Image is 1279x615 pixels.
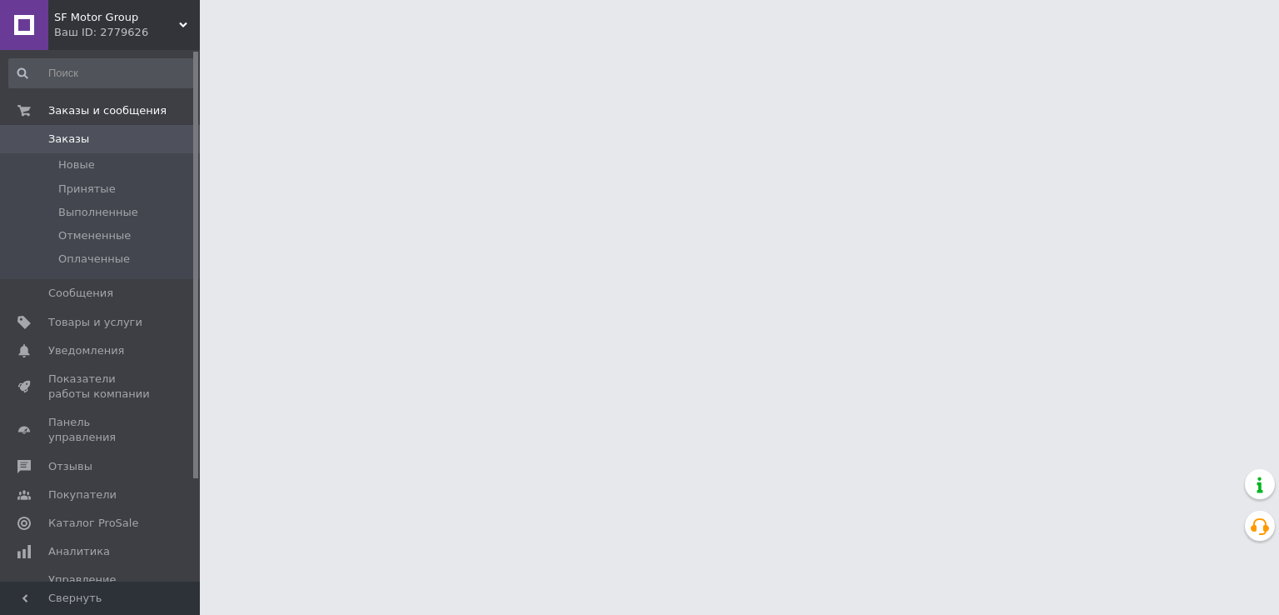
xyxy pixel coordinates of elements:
span: Заказы [48,132,89,147]
div: Ваш ID: 2779626 [54,25,200,40]
span: Уведомления [48,343,124,358]
span: Каталог ProSale [48,516,138,531]
input: Поиск [8,58,197,88]
span: Отзывы [48,459,92,474]
span: Покупатели [48,487,117,502]
span: Оплаченные [58,252,130,267]
span: Отмененные [58,228,131,243]
span: Сообщения [48,286,113,301]
span: Аналитика [48,544,110,559]
span: SF Motor Group [54,10,179,25]
span: Заказы и сообщения [48,103,167,118]
span: Принятые [58,182,116,197]
span: Товары и услуги [48,315,142,330]
span: Показатели работы компании [48,372,154,402]
span: Новые [58,157,95,172]
span: Выполненные [58,205,138,220]
span: Панель управления [48,415,154,445]
span: Управление сайтом [48,572,154,602]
